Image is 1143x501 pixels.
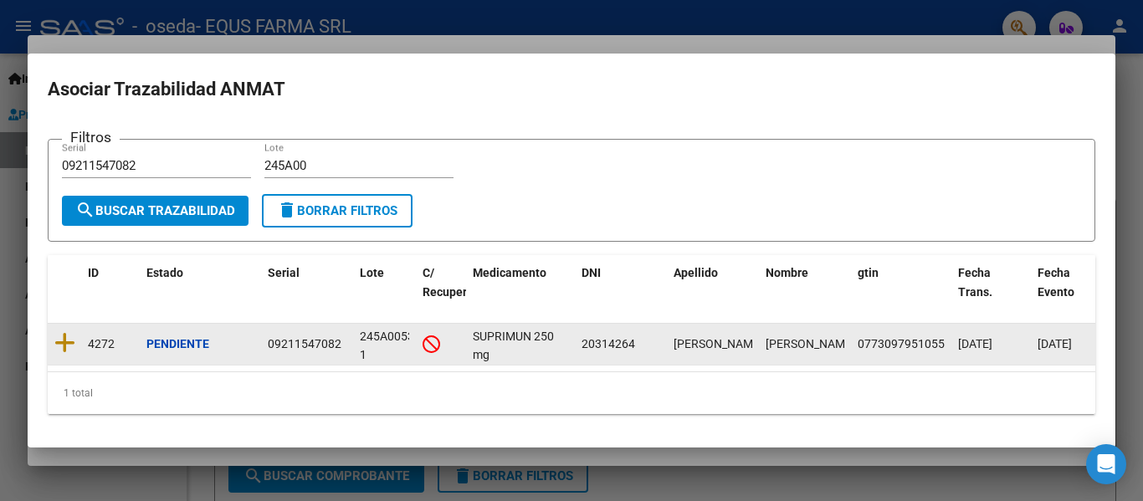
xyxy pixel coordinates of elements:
span: Apellido [674,266,718,279]
div: Open Intercom Messenger [1086,444,1126,484]
button: Borrar Filtros [262,194,413,227]
span: Buscar Trazabilidad [75,203,235,218]
span: Nombre [766,266,808,279]
span: ID [88,266,99,279]
span: Borrar Filtros [277,203,397,218]
span: [DATE] [958,337,992,350]
strong: Pendiente [146,337,209,350]
mat-icon: delete [277,200,297,220]
span: SUPRIMUN 250 mg [473,330,554,362]
mat-icon: search [75,200,95,220]
span: Lote [360,266,384,279]
datatable-header-cell: Apellido [667,255,759,329]
span: gtin [858,266,879,279]
span: Fecha Evento [1038,266,1074,299]
datatable-header-cell: Estado [140,255,261,329]
datatable-header-cell: Medicamento [466,255,575,329]
span: C/ Recupero [423,266,474,299]
span: 07730979510554 [858,337,951,350]
span: Estado [146,266,183,279]
span: 245A0053-1 [360,330,418,362]
span: DNI [582,266,601,279]
datatable-header-cell: DNI [575,255,667,329]
datatable-header-cell: Fecha Evento [1031,255,1110,329]
span: 4272 [88,337,115,350]
button: Buscar Trazabilidad [62,196,249,226]
datatable-header-cell: gtin [851,255,951,329]
span: 09211547082 [268,337,341,350]
datatable-header-cell: Nombre [759,255,851,329]
span: [DATE] [1038,337,1072,350]
datatable-header-cell: ID [81,255,140,329]
span: Serial [268,266,300,279]
span: Medicamento [473,266,546,279]
span: 20314264 [582,337,635,350]
datatable-header-cell: Serial [261,255,353,329]
span: Fecha Trans. [958,266,992,299]
div: 1 total [48,372,1095,414]
span: HUGO [766,337,855,350]
h2: Asociar Trazabilidad ANMAT [48,74,1095,105]
datatable-header-cell: Fecha Trans. [951,255,1031,329]
h3: Filtros [62,126,120,148]
datatable-header-cell: C/ Recupero [416,255,466,329]
span: HURTADO [674,337,763,350]
datatable-header-cell: Lote [353,255,416,329]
